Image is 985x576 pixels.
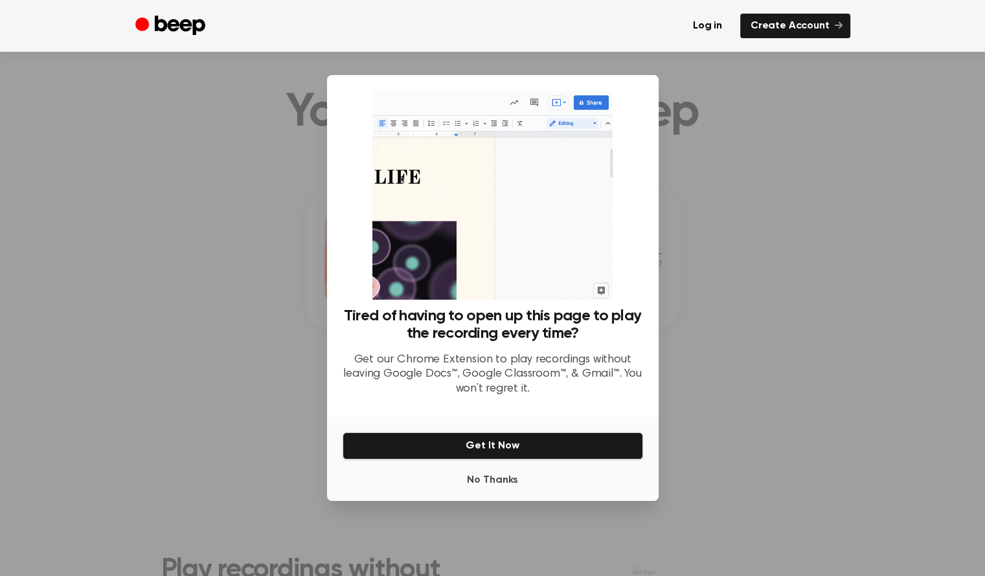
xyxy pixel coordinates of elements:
[343,432,643,460] button: Get It Now
[740,14,850,38] a: Create Account
[372,91,613,300] img: Beep extension in action
[343,307,643,342] h3: Tired of having to open up this page to play the recording every time?
[135,14,209,39] a: Beep
[343,353,643,397] p: Get our Chrome Extension to play recordings without leaving Google Docs™, Google Classroom™, & Gm...
[683,14,732,38] a: Log in
[343,467,643,493] button: No Thanks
